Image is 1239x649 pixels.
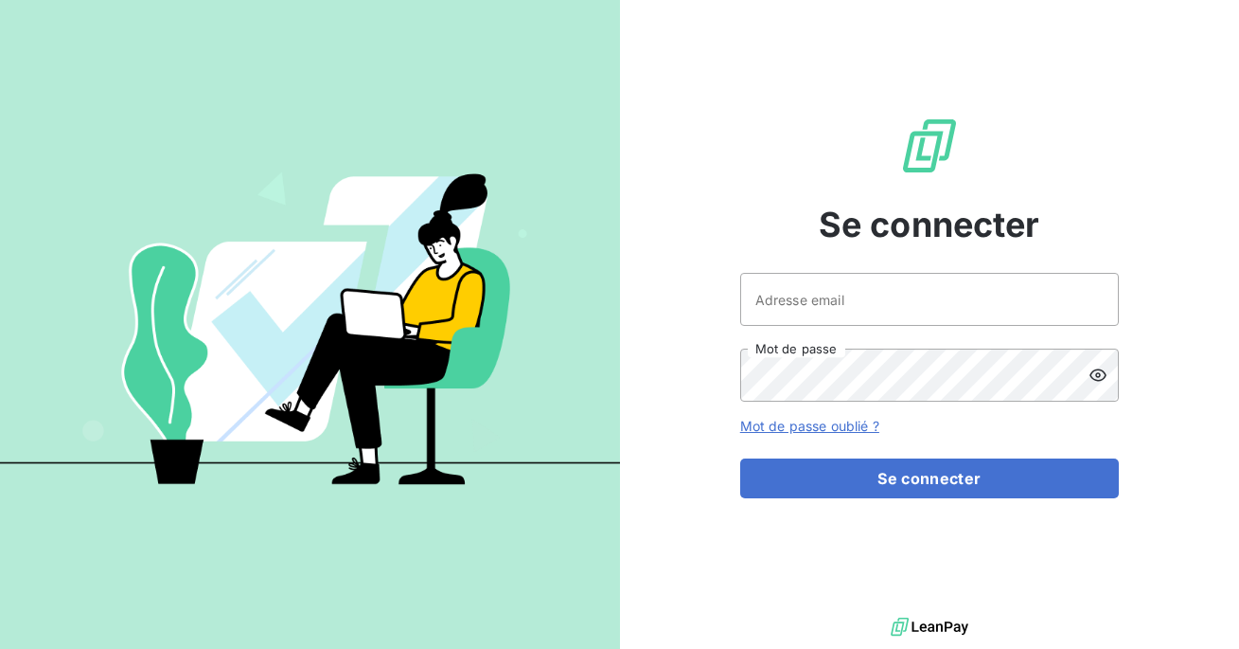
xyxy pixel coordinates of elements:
[819,199,1040,250] span: Se connecter
[891,613,968,641] img: logo
[740,418,879,434] a: Mot de passe oublié ?
[899,116,960,176] img: Logo LeanPay
[740,273,1119,326] input: placeholder
[740,459,1119,498] button: Se connecter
